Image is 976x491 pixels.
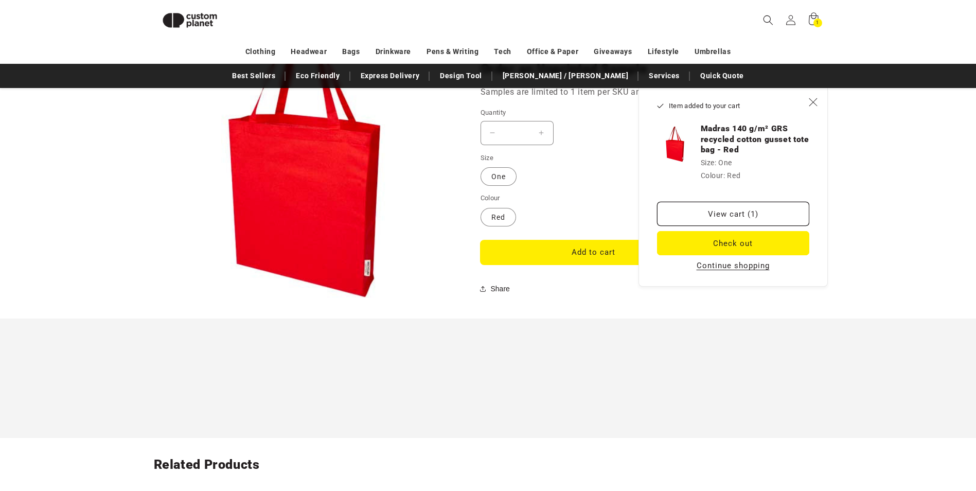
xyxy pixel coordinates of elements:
summary: Search [757,9,779,31]
a: Express Delivery [356,67,425,85]
a: Office & Paper [527,43,578,61]
button: Close [802,91,825,113]
dd: One [718,159,732,167]
a: Lifestyle [648,43,679,61]
h2: Item added to your cart [657,101,802,111]
a: Clothing [245,43,276,61]
button: Share [481,277,513,300]
button: Continue shopping [694,260,773,271]
a: Quick Quote [695,67,749,85]
label: Quantity [481,108,707,118]
legend: Size [481,153,495,163]
img: Custom Planet [154,4,226,37]
h3: Madras 140 g/m² GRS recycled cotton gusset tote bag - Red [701,124,809,155]
a: Headwear [291,43,327,61]
a: Design Tool [435,67,487,85]
a: Drinkware [376,43,411,61]
iframe: Chat Widget [804,380,976,491]
p: Samples are limited to 1 item per SKU and are unreturnable. [481,85,789,100]
dd: Red [727,171,740,180]
a: Eco Friendly [291,67,345,85]
h2: Related Products [154,457,823,473]
a: Umbrellas [695,43,731,61]
a: Giveaways [594,43,632,61]
dt: Size: [701,159,717,167]
a: Services [644,67,685,85]
label: Red [481,208,516,226]
a: [PERSON_NAME] / [PERSON_NAME] [498,67,633,85]
a: View cart (1) [657,202,809,226]
legend: Colour [481,193,501,203]
a: Best Sellers [227,67,280,85]
dt: Colour: [701,171,725,180]
a: Tech [494,43,511,61]
img: Madras 140 g/m² GRS recycled cotton gusset tote bag [657,126,693,162]
button: Add to cart [481,240,707,265]
div: Item added to your cart [638,88,828,287]
label: One [481,167,517,186]
a: Pens & Writing [427,43,478,61]
a: Bags [342,43,360,61]
button: Check out [657,231,809,255]
span: 1 [816,19,819,27]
